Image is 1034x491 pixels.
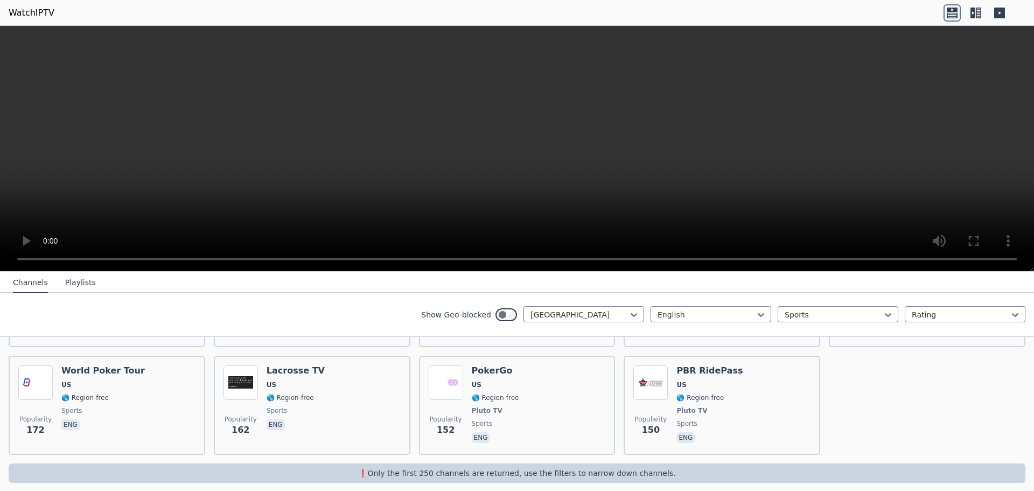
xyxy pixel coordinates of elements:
[472,393,519,402] span: 🌎 Region-free
[429,365,463,400] img: PokerGo
[61,393,109,402] span: 🌎 Region-free
[676,432,695,443] p: eng
[232,424,249,437] span: 162
[225,415,257,424] span: Popularity
[642,424,660,437] span: 150
[472,381,481,389] span: US
[472,432,490,443] p: eng
[676,381,686,389] span: US
[267,406,287,415] span: sports
[472,419,492,428] span: sports
[223,365,258,400] img: Lacrosse TV
[61,365,145,376] h6: World Poker Tour
[18,365,53,400] img: World Poker Tour
[676,419,697,428] span: sports
[676,393,724,402] span: 🌎 Region-free
[61,419,80,430] p: eng
[437,424,455,437] span: 152
[472,406,502,415] span: Pluto TV
[19,415,52,424] span: Popularity
[676,365,743,376] h6: PBR RidePass
[26,424,44,437] span: 172
[9,6,54,19] a: WatchIPTV
[267,381,276,389] span: US
[430,415,462,424] span: Popularity
[267,419,285,430] p: eng
[61,406,82,415] span: sports
[61,381,71,389] span: US
[267,365,325,376] h6: Lacrosse TV
[13,273,48,293] button: Channels
[676,406,707,415] span: Pluto TV
[421,309,491,320] label: Show Geo-blocked
[65,273,96,293] button: Playlists
[633,365,668,400] img: PBR RidePass
[472,365,519,376] h6: PokerGo
[267,393,314,402] span: 🌎 Region-free
[634,415,667,424] span: Popularity
[13,468,1021,479] p: ❗️Only the first 250 channels are returned, use the filters to narrow down channels.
